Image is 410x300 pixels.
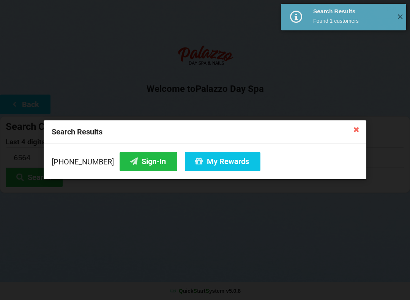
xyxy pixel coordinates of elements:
div: Search Results [313,8,391,15]
div: [PHONE_NUMBER] [52,152,358,171]
button: Sign-In [120,152,177,171]
div: Search Results [44,120,366,144]
div: Found 1 customers [313,17,391,25]
button: My Rewards [185,152,260,171]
